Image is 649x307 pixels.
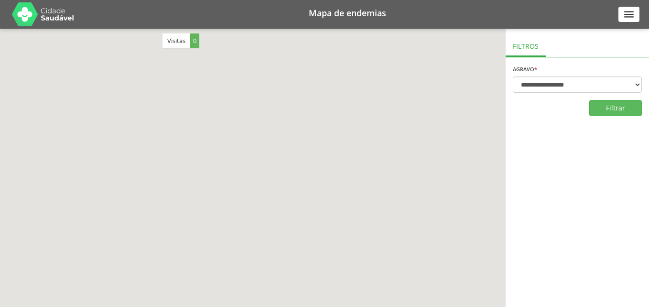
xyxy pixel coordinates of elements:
div: Filtros [506,33,546,57]
span: 0 [190,33,199,48]
button: Filtrar [589,100,642,116]
label: Agravo [513,66,537,72]
div: Visitas [162,33,199,48]
h1: Mapa de endemias [86,9,609,17]
i:  [623,8,635,21]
